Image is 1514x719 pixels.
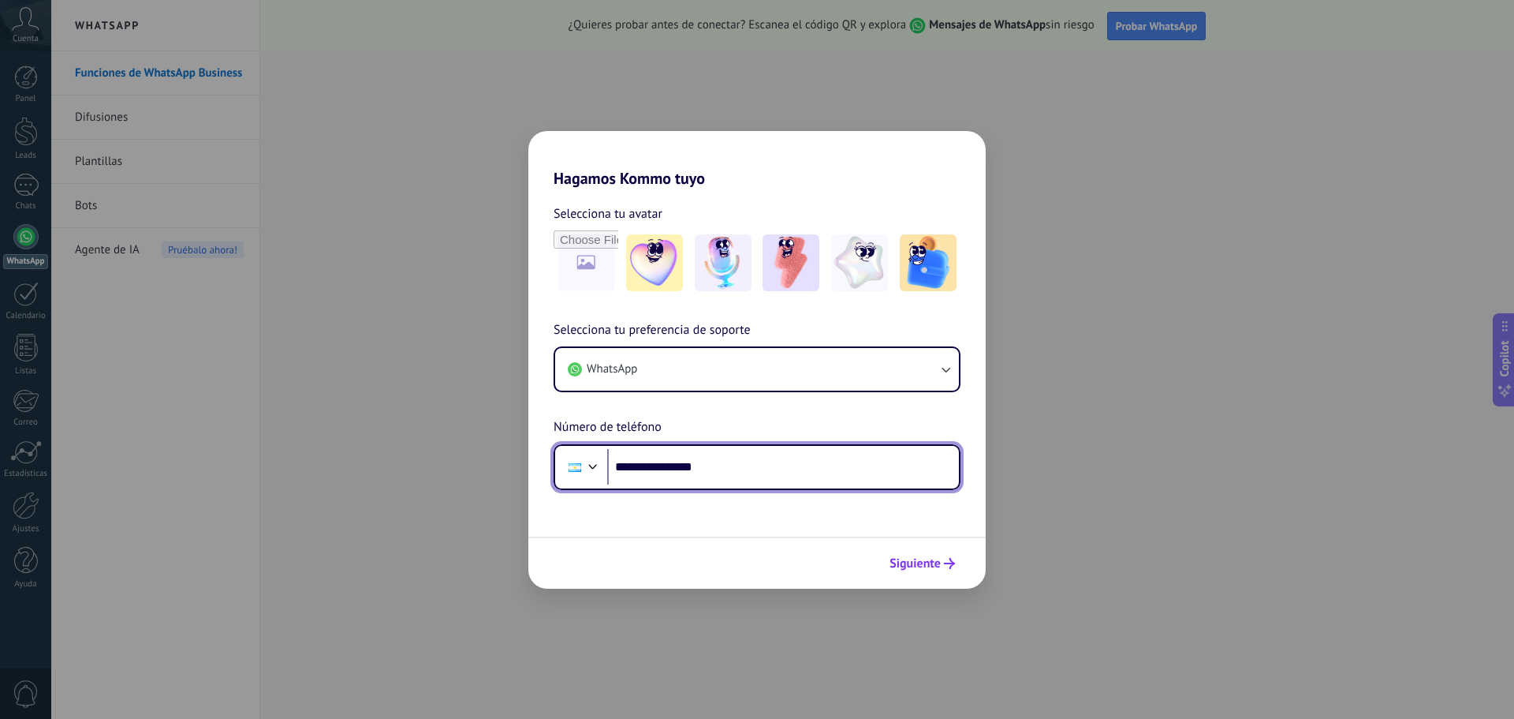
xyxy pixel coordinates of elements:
[560,451,590,484] div: Argentina: + 54
[554,418,662,438] span: Número de teléfono
[882,550,962,577] button: Siguiente
[831,234,888,291] img: -4.jpeg
[695,234,751,291] img: -2.jpeg
[528,131,986,188] h2: Hagamos Kommo tuyo
[587,361,637,377] span: WhatsApp
[889,558,941,569] span: Siguiente
[555,348,959,391] button: WhatsApp
[554,320,751,341] span: Selecciona tu preferencia de soporte
[900,234,957,291] img: -5.jpeg
[763,234,819,291] img: -3.jpeg
[554,204,662,224] span: Selecciona tu avatar
[626,234,683,291] img: -1.jpeg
